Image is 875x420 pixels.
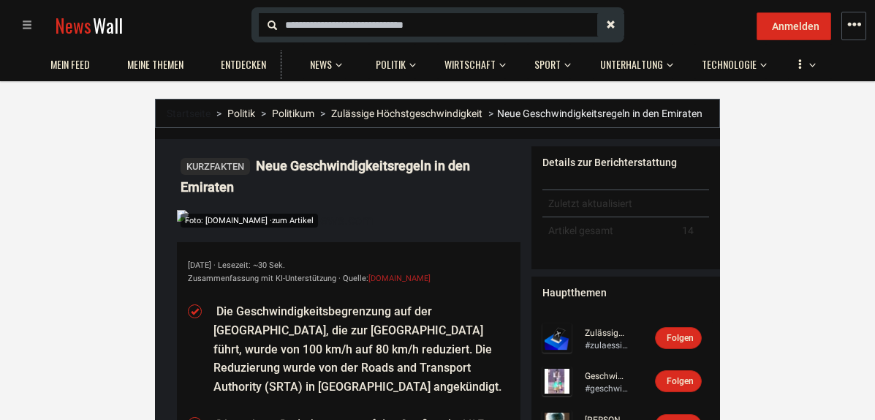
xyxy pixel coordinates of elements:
[368,274,431,283] a: [DOMAIN_NAME]
[757,12,831,40] button: Anmelden
[303,50,339,79] a: News
[667,333,694,343] span: Folgen
[368,44,416,79] button: Politik
[127,58,183,71] span: Meine Themen
[702,58,757,71] span: Technologie
[368,50,413,79] a: Politik
[227,108,255,119] a: Politik
[694,50,764,79] a: Technologie
[437,50,503,79] a: Wirtschaft
[331,108,482,119] a: Zulässige Höchstgeschwindigkeit
[527,44,571,79] button: Sport
[593,44,673,79] button: Unterhaltung
[272,108,314,119] a: Politikum
[772,20,819,32] span: Anmelden
[497,108,702,119] span: Neue Geschwindigkeitsregeln in den Emiraten
[376,58,406,71] span: Politik
[667,376,694,386] span: Folgen
[676,217,709,244] td: 14
[585,340,629,352] div: #zulaessige-hoechstgeschwindigkeit
[437,44,506,79] button: Wirtschaft
[534,58,561,71] span: Sport
[93,12,123,39] span: Wall
[542,323,572,353] img: Profilbild von Zulässige Höchstgeschwindigkeit
[177,210,374,231] img: Vorschaubild von gulfnews.com
[213,302,510,396] li: Die Geschwindigkeitsbegrenzung auf der [GEOGRAPHIC_DATA], die zur [GEOGRAPHIC_DATA] führt, wurde ...
[585,383,629,395] div: #geschwindigkeitsueberschreitung
[181,214,318,228] div: Foto: [DOMAIN_NAME] ·
[444,58,496,71] span: Wirtschaft
[600,58,663,71] span: Unterhaltung
[272,216,314,225] span: zum Artikel
[542,190,676,217] td: Zuletzt aktualisiert
[694,44,767,79] button: Technologie
[542,217,676,244] td: Artikel gesamt
[303,44,346,79] button: News
[593,50,670,79] a: Unterhaltung
[310,58,332,71] span: News
[177,210,520,232] a: Foto: [DOMAIN_NAME] ·zum Artikel
[50,58,90,71] span: Mein Feed
[542,367,572,396] img: Profilbild von Geschwindigkeitsüberschreitung
[542,285,709,300] div: Hauptthemen
[585,370,629,383] a: Geschwindigkeitsüberschreitung
[527,50,568,79] a: Sport
[542,155,709,170] div: Details zur Berichterstattung
[585,327,629,340] a: Zulässige Höchstgeschwindigkeit
[167,108,211,119] a: Startseite
[188,259,510,285] div: [DATE] · Lesezeit: ~30 Sek. Zusammenfassung mit KI-Unterstützung · Quelle:
[221,58,266,71] span: Entdecken
[55,12,123,39] a: NewsWall
[55,12,91,39] span: News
